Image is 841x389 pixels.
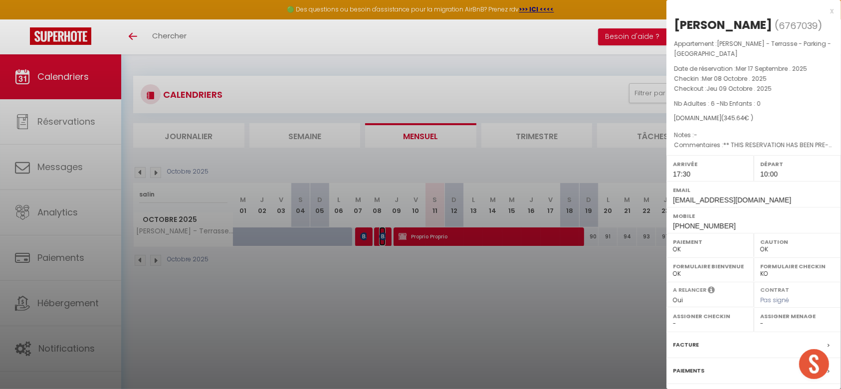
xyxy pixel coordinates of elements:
[706,84,772,93] span: Jeu 09 Octobre . 2025
[673,170,690,178] span: 17:30
[674,130,834,140] p: Notes :
[694,131,697,139] span: -
[702,74,767,83] span: Mer 08 Octobre . 2025
[674,99,761,108] span: Nb Adultes : 6 -
[673,185,835,195] label: Email
[674,39,831,58] span: [PERSON_NAME] - Terrasse - Parking - [GEOGRAPHIC_DATA]
[760,286,789,292] label: Contrat
[673,222,736,230] span: [PHONE_NUMBER]
[674,74,834,84] p: Checkin :
[673,340,699,350] label: Facture
[760,311,835,321] label: Assigner Menage
[760,296,789,304] span: Pas signé
[673,159,747,169] label: Arrivée
[799,349,829,379] div: Ouvrir le chat
[724,114,744,122] span: 345.64
[673,286,706,294] label: A relancer
[673,311,747,321] label: Assigner Checkin
[674,64,834,74] p: Date de réservation :
[673,261,747,271] label: Formulaire Bienvenue
[673,211,835,221] label: Mobile
[760,170,778,178] span: 10:00
[736,64,807,73] span: Mer 17 Septembre . 2025
[674,17,772,33] div: [PERSON_NAME]
[775,18,822,32] span: ( )
[708,286,715,297] i: Sélectionner OUI si vous souhaiter envoyer les séquences de messages post-checkout
[674,84,834,94] p: Checkout :
[760,261,835,271] label: Formulaire Checkin
[779,19,818,32] span: 6767039
[674,39,834,59] p: Appartement :
[760,159,835,169] label: Départ
[721,114,753,122] span: ( € )
[674,114,834,123] div: [DOMAIN_NAME]
[673,237,747,247] label: Paiement
[674,140,834,150] p: Commentaires :
[673,366,704,376] label: Paiements
[760,237,835,247] label: Caution
[673,196,791,204] span: [EMAIL_ADDRESS][DOMAIN_NAME]
[720,99,761,108] span: Nb Enfants : 0
[666,5,834,17] div: x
